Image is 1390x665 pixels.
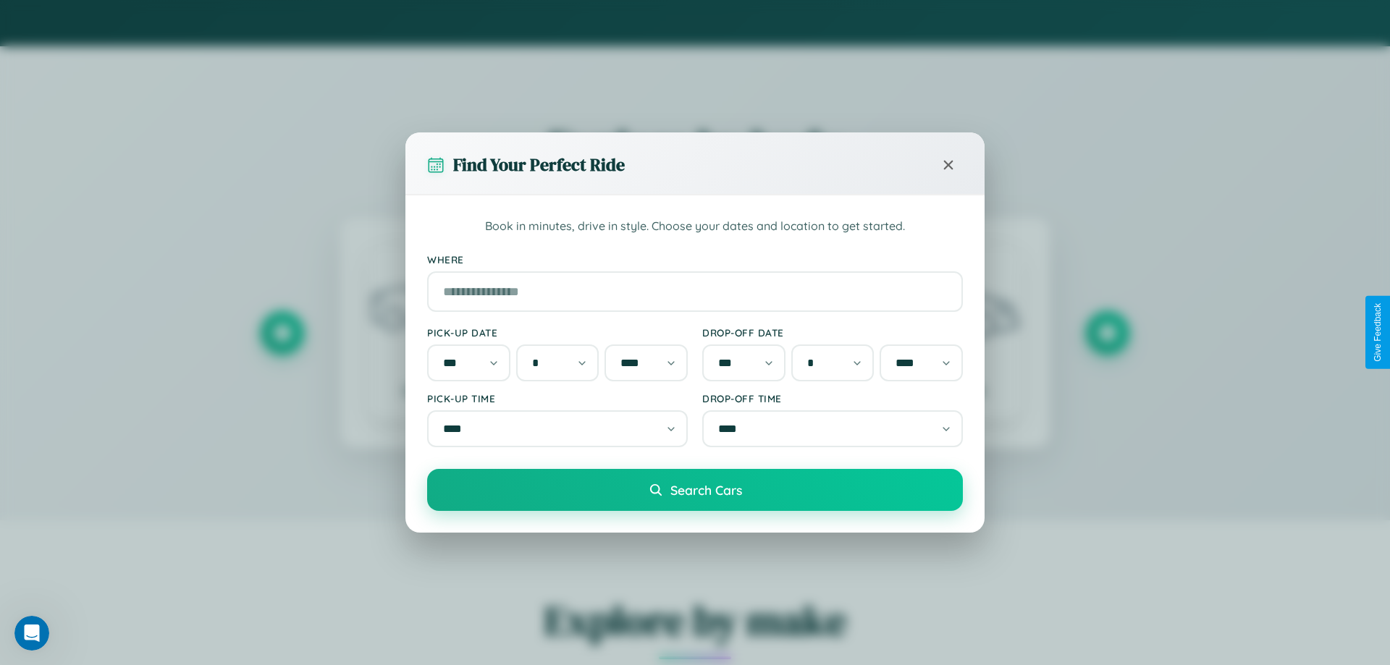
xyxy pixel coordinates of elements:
[702,326,963,339] label: Drop-off Date
[702,392,963,404] label: Drop-off Time
[427,469,963,511] button: Search Cars
[427,392,688,404] label: Pick-up Time
[427,253,963,266] label: Where
[670,482,742,498] span: Search Cars
[427,217,963,236] p: Book in minutes, drive in style. Choose your dates and location to get started.
[453,153,625,177] h3: Find Your Perfect Ride
[427,326,688,339] label: Pick-up Date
